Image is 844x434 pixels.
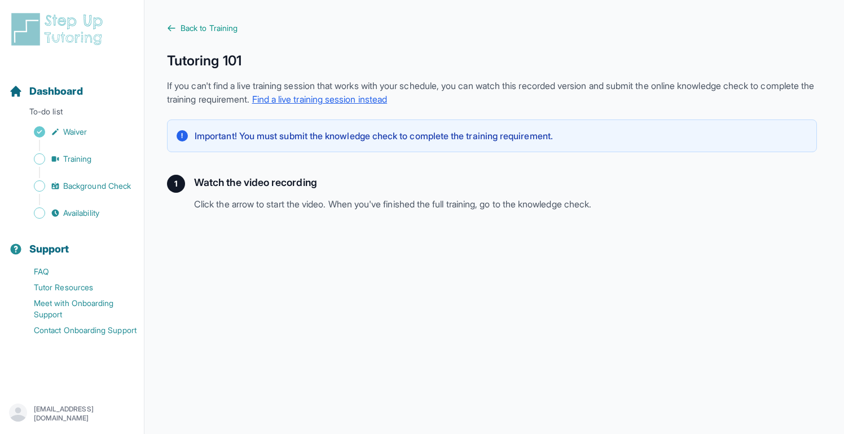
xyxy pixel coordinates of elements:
p: Click the arrow to start the video. When you've finished the full training, go to the knowledge c... [194,197,817,211]
span: ! [181,131,183,140]
h1: Tutoring 101 [167,52,817,70]
a: Tutor Resources [9,280,144,295]
a: Contact Onboarding Support [9,322,144,338]
a: Training [9,151,144,167]
span: Waiver [63,126,87,138]
img: logo [9,11,109,47]
span: Back to Training [181,23,238,34]
a: Back to Training [167,23,817,34]
p: [EMAIL_ADDRESS][DOMAIN_NAME] [34,405,135,423]
a: Background Check [9,178,144,194]
a: Waiver [9,124,144,140]
a: FAQ [9,264,144,280]
span: 1 [174,178,178,189]
p: If you can't find a live training session that works with your schedule, you can watch this recor... [167,79,817,106]
button: Support [5,223,139,262]
button: [EMAIL_ADDRESS][DOMAIN_NAME] [9,404,135,424]
span: Availability [63,207,99,219]
p: Important! You must submit the knowledge check to complete the training requirement. [195,129,553,143]
span: Support [29,241,69,257]
span: Background Check [63,180,131,192]
button: Dashboard [5,65,139,104]
h2: Watch the video recording [194,175,817,191]
a: Find a live training session instead [252,94,388,105]
span: Training [63,153,92,165]
a: Availability [9,205,144,221]
a: Meet with Onboarding Support [9,295,144,322]
p: To-do list [5,106,139,122]
span: Dashboard [29,83,83,99]
a: Dashboard [9,83,83,99]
